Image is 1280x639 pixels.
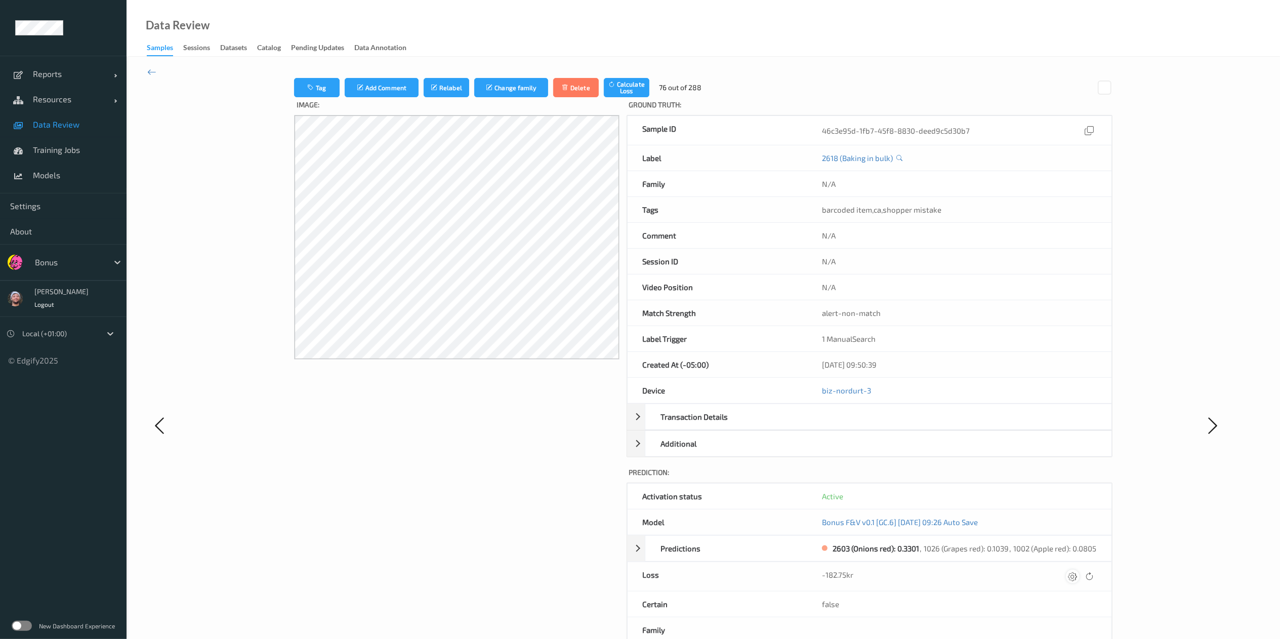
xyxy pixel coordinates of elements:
[822,491,1096,501] div: Active
[628,562,807,591] div: Loss
[627,404,1112,430] div: Transaction Details
[822,205,941,214] span: , ,
[257,41,291,55] a: Catalog
[628,274,807,300] div: Video Position
[627,430,1112,457] div: Additional
[220,43,247,55] div: Datasets
[874,205,881,214] span: ca
[628,171,807,196] div: Family
[645,431,818,456] div: Additional
[822,153,893,163] a: 2618 (Baking in bulk)
[1009,543,1013,553] div: ,
[553,78,599,97] button: Delete
[628,116,807,145] div: Sample ID
[220,41,257,55] a: Datasets
[294,78,340,97] button: Tag
[424,78,469,97] button: Relabel
[628,484,807,509] div: Activation status
[628,326,807,351] div: Label Trigger
[628,145,807,171] div: Label
[628,352,807,377] div: Created At (-05:00)
[822,386,871,395] a: biz-nordurt-3
[628,591,807,617] div: Certain
[627,535,1112,562] div: Predictions2603 (Onions red): 0.3301,1026 (Grapes red): 0.1039,1002 (Apple red): 0.0805
[474,78,548,97] button: Change family
[146,20,210,30] div: Data Review
[833,543,919,553] div: 2603 (Onions red): 0.3301
[659,83,702,93] div: 76 out of 288
[822,124,1096,137] div: 46c3e95d-1fb7-45f8-8830-deed9c5d30b7
[183,41,220,55] a: Sessions
[924,543,1009,553] div: 1026 (Grapes red): 0.1039
[354,41,417,55] a: Data Annotation
[147,41,183,56] a: Samples
[883,205,941,214] span: shopper mistake
[628,378,807,403] div: Device
[807,223,1111,248] div: N/A
[604,78,649,97] button: Calculate Loss
[627,97,1112,115] label: Ground Truth :
[807,326,1111,351] div: 1 ManualSearch
[807,249,1111,274] div: N/A
[807,300,1111,326] div: alert-non-match
[354,43,406,55] div: Data Annotation
[822,570,853,583] div: -182.75kr
[183,43,210,55] div: Sessions
[822,517,978,527] a: Bonus F&V v0.1 [GC.6] [DATE] 09:26 Auto Save
[291,41,354,55] a: Pending Updates
[807,591,1111,617] div: false
[628,249,807,274] div: Session ID
[345,78,419,97] button: Add Comment
[257,43,281,55] div: Catalog
[628,223,807,248] div: Comment
[628,197,807,222] div: Tags
[291,43,344,55] div: Pending Updates
[147,43,173,56] div: Samples
[1013,543,1096,553] div: 1002 (Apple red): 0.0805
[807,352,1111,377] div: [DATE] 09:50:39
[919,543,924,553] div: ,
[822,205,872,214] span: barcoded item
[645,536,818,561] div: Predictions
[628,300,807,326] div: Match Strength
[807,171,1111,196] div: N/A
[628,509,807,535] div: Model
[294,97,620,115] label: Image:
[807,274,1111,300] div: N/A
[645,404,818,429] div: Transaction Details
[627,465,1112,483] label: Prediction:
